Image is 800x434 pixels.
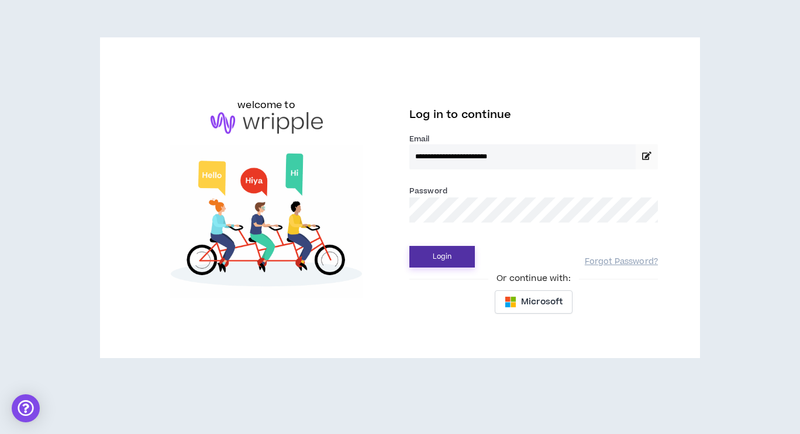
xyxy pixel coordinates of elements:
a: Forgot Password? [585,256,658,268]
button: Microsoft [495,290,573,314]
span: Microsoft [521,296,563,308]
img: Welcome to Wripple [142,145,391,297]
label: Email [409,134,658,144]
img: logo-brand.png [211,112,323,134]
span: Or continue with: [488,272,578,285]
span: Log in to continue [409,107,511,122]
label: Password [409,186,447,196]
button: Login [409,246,475,268]
h6: welcome to [237,98,295,112]
div: Open Intercom Messenger [12,394,40,422]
